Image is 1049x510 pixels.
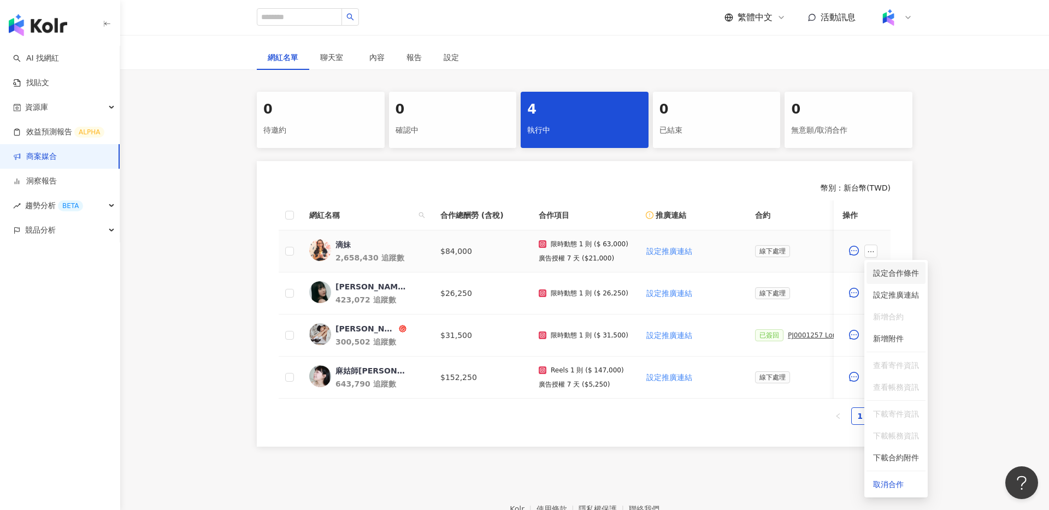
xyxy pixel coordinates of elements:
td: $31,500 [432,315,530,357]
span: 新增附件 [873,334,904,343]
th: 合作項目 [530,200,637,230]
span: message [849,288,859,298]
span: 新增合約 [873,311,919,323]
div: 300,502 追蹤數 [335,336,423,347]
span: 設定推廣連結 [646,331,692,340]
div: 423,072 追蹤數 [335,294,423,305]
button: 設定推廣連結 [646,366,693,388]
div: 0 [396,100,510,119]
th: 操作 [834,200,891,230]
span: 下載帳務資訊 [873,430,919,442]
img: KOL Avatar [309,281,331,303]
li: 1 [851,407,869,425]
div: 取消合作 [873,478,919,490]
td: $26,250 [432,272,530,315]
div: [PERSON_NAME] [335,281,406,292]
a: 洞察報告 [13,176,57,187]
img: KOL Avatar [309,323,331,345]
div: 網紅名單 [268,51,298,63]
button: 設定推廣連結 [646,324,693,346]
span: rise [13,202,21,210]
th: 合作總酬勞 (含稅) [432,200,530,230]
div: 內容 [369,51,385,63]
p: Reels 1 則 ($ 147,000) [551,366,624,374]
span: 查看帳務資訊 [873,381,919,393]
a: 效益預測報告ALPHA [13,127,104,138]
span: search [346,13,354,21]
span: 線下處理 [755,287,790,299]
div: PJ0001257 Loreal_CPD digital_202505_06_KOL [788,331,842,339]
span: 設定推廣連結 [646,247,692,256]
span: search [419,212,425,218]
span: message [849,246,859,256]
span: 線下處理 [755,245,790,257]
span: 設定合作條件 [873,267,919,279]
span: message [849,330,859,340]
div: 報告 [406,51,422,63]
span: 活動訊息 [821,12,856,22]
div: 滴妹 [335,239,351,250]
span: 趨勢分析 [25,193,83,218]
button: 設定推廣連結 [646,240,693,262]
div: 0 [659,100,774,119]
div: 麻姑師[PERSON_NAME] [335,365,406,376]
div: 推廣連結 [646,209,738,221]
p: 廣告授權 7 天 ($5,250) [539,381,610,388]
span: 競品分析 [25,218,56,242]
div: [PERSON_NAME] [335,323,397,334]
th: 合約 [746,200,851,230]
td: $152,250 [432,357,530,399]
span: 繁體中文 [738,11,773,23]
div: 643,790 追蹤數 [335,378,423,389]
span: 設定推廣連結 [873,289,919,301]
img: KOL Avatar [309,239,331,261]
span: message [849,372,859,382]
td: $84,000 [432,230,530,272]
div: 已結束 [659,121,774,140]
div: 0 [791,100,906,119]
span: 下載合約附件 [873,452,919,464]
a: searchAI 找網紅 [13,53,59,64]
p: 限時動態 1 則 ($ 63,000) [551,240,628,248]
div: 幣別 ： 新台幣 ( TWD ) [279,183,891,194]
span: 網紅名稱 [309,209,414,221]
a: 1 [852,408,868,424]
button: 設定推廣連結 [646,282,693,304]
span: ellipsis [867,248,875,256]
div: 0 [263,100,378,119]
span: left [835,413,841,419]
button: ellipsis [864,245,877,258]
img: KOL Avatar [309,365,331,387]
div: 設定 [444,51,459,63]
span: 查看寄件資訊 [873,359,919,371]
span: 聊天室 [320,54,347,61]
span: 設定推廣連結 [646,373,692,382]
div: BETA [58,200,83,211]
span: exclamation-circle [646,211,653,219]
p: 廣告授權 7 天 ($21,000) [539,254,614,262]
a: 商案媒合 [13,151,57,162]
span: 下載寄件資訊 [873,408,919,420]
div: 執行中 [527,121,642,140]
div: 確認中 [396,121,510,140]
div: 待邀約 [263,121,378,140]
div: 無意願/取消合作 [791,121,906,140]
div: 2,658,430 追蹤數 [335,252,423,263]
span: 設定推廣連結 [646,289,692,298]
span: 已簽回 [755,329,783,341]
button: left [829,407,847,425]
img: logo [9,14,67,36]
a: 找貼文 [13,78,49,88]
img: Kolr%20app%20icon%20%281%29.png [878,7,899,28]
span: 資源庫 [25,95,48,120]
li: Previous Page [829,407,847,425]
span: 線下處理 [755,371,790,383]
span: search [416,207,427,223]
iframe: Help Scout Beacon - Open [1005,466,1038,499]
p: 限時動態 1 則 ($ 26,250) [551,289,628,297]
p: 限時動態 1 則 ($ 31,500) [551,331,628,339]
div: 4 [527,100,642,119]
